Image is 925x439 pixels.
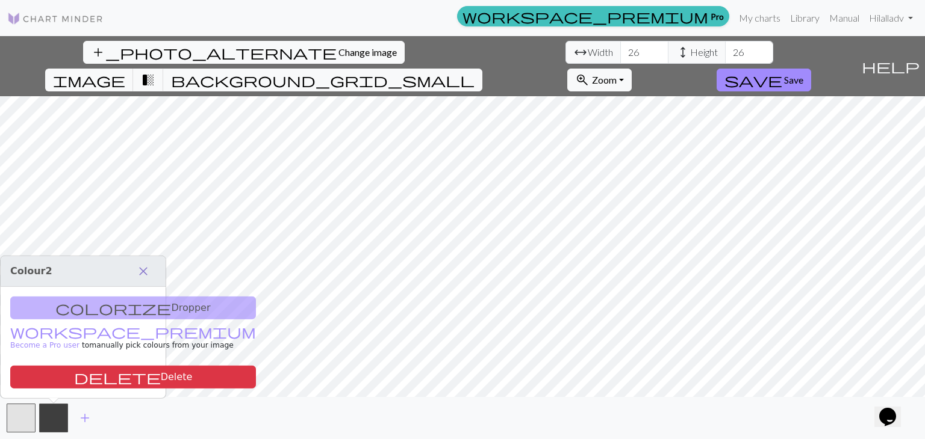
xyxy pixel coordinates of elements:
[864,6,918,30] a: Hilalladv
[588,45,613,60] span: Width
[592,74,617,85] span: Zoom
[141,72,155,88] span: transition_fade
[136,263,151,280] span: close
[10,328,256,349] a: Become a Pro user
[575,72,590,88] span: zoom_in
[7,11,104,26] img: Logo
[131,261,156,281] button: Close
[874,391,913,427] iframe: chat widget
[784,74,803,85] span: Save
[74,369,161,385] span: delete
[10,265,52,277] span: Colour 2
[171,72,475,88] span: background_grid_small
[824,6,864,30] a: Manual
[53,72,125,88] span: image
[70,407,100,429] button: Add color
[462,8,708,25] span: workspace_premium
[724,72,782,88] span: save
[734,6,785,30] a: My charts
[78,410,92,426] span: add
[10,366,256,388] button: Delete color
[83,41,405,64] button: Change image
[10,328,256,349] small: to manually pick colours from your image
[856,36,925,96] button: Help
[676,44,690,61] span: height
[457,6,729,26] a: Pro
[91,44,337,61] span: add_photo_alternate
[690,45,718,60] span: Height
[717,69,811,91] button: Save
[567,69,632,91] button: Zoom
[862,58,920,75] span: help
[785,6,824,30] a: Library
[573,44,588,61] span: arrow_range
[10,323,256,340] span: workspace_premium
[338,46,397,58] span: Change image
